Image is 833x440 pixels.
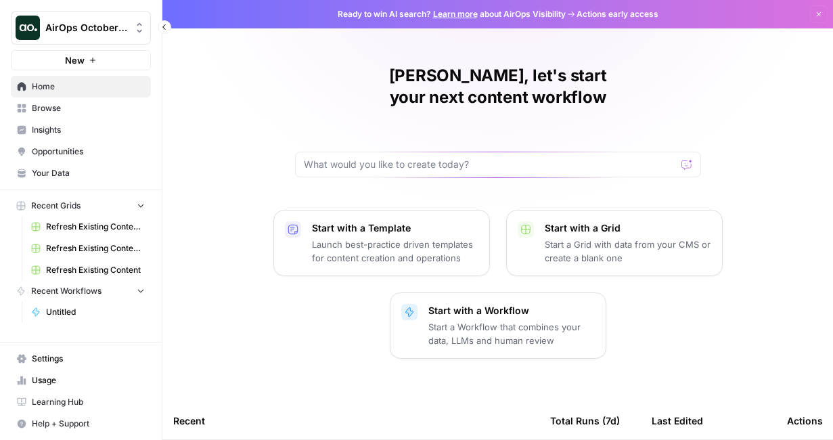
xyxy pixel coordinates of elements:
[652,402,703,439] div: Last Edited
[32,124,145,136] span: Insights
[46,264,145,276] span: Refresh Existing Content
[31,200,81,212] span: Recent Grids
[32,353,145,365] span: Settings
[390,292,606,359] button: Start with a WorkflowStart a Workflow that combines your data, LLMs and human review
[173,402,528,439] div: Recent
[16,16,40,40] img: AirOps October Cohort Logo
[273,210,490,276] button: Start with a TemplateLaunch best-practice driven templates for content creation and operations
[312,221,478,235] p: Start with a Template
[31,285,102,297] span: Recent Workflows
[338,8,566,20] span: Ready to win AI search? about AirOps Visibility
[11,11,151,45] button: Workspace: AirOps October Cohort
[32,146,145,158] span: Opportunities
[46,306,145,318] span: Untitled
[32,396,145,408] span: Learning Hub
[32,102,145,114] span: Browse
[550,402,620,439] div: Total Runs (7d)
[428,304,595,317] p: Start with a Workflow
[312,238,478,265] p: Launch best-practice driven templates for content creation and operations
[11,50,151,70] button: New
[32,418,145,430] span: Help + Support
[11,141,151,162] a: Opportunities
[433,9,478,19] a: Learn more
[11,348,151,370] a: Settings
[11,76,151,97] a: Home
[32,167,145,179] span: Your Data
[545,238,711,265] p: Start a Grid with data from your CMS or create a blank one
[32,81,145,93] span: Home
[11,413,151,435] button: Help + Support
[11,97,151,119] a: Browse
[11,370,151,391] a: Usage
[506,210,723,276] button: Start with a GridStart a Grid with data from your CMS or create a blank one
[11,391,151,413] a: Learning Hub
[577,8,658,20] span: Actions early access
[11,119,151,141] a: Insights
[32,374,145,387] span: Usage
[25,301,151,323] a: Untitled
[65,53,85,67] span: New
[428,320,595,347] p: Start a Workflow that combines your data, LLMs and human review
[46,221,145,233] span: Refresh Existing Content (1)
[25,238,151,259] a: Refresh Existing Content (2)
[295,65,701,108] h1: [PERSON_NAME], let's start your next content workflow
[11,162,151,184] a: Your Data
[11,281,151,301] button: Recent Workflows
[787,402,823,439] div: Actions
[304,158,676,171] input: What would you like to create today?
[25,259,151,281] a: Refresh Existing Content
[45,21,127,35] span: AirOps October Cohort
[46,242,145,255] span: Refresh Existing Content (2)
[545,221,711,235] p: Start with a Grid
[25,216,151,238] a: Refresh Existing Content (1)
[11,196,151,216] button: Recent Grids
